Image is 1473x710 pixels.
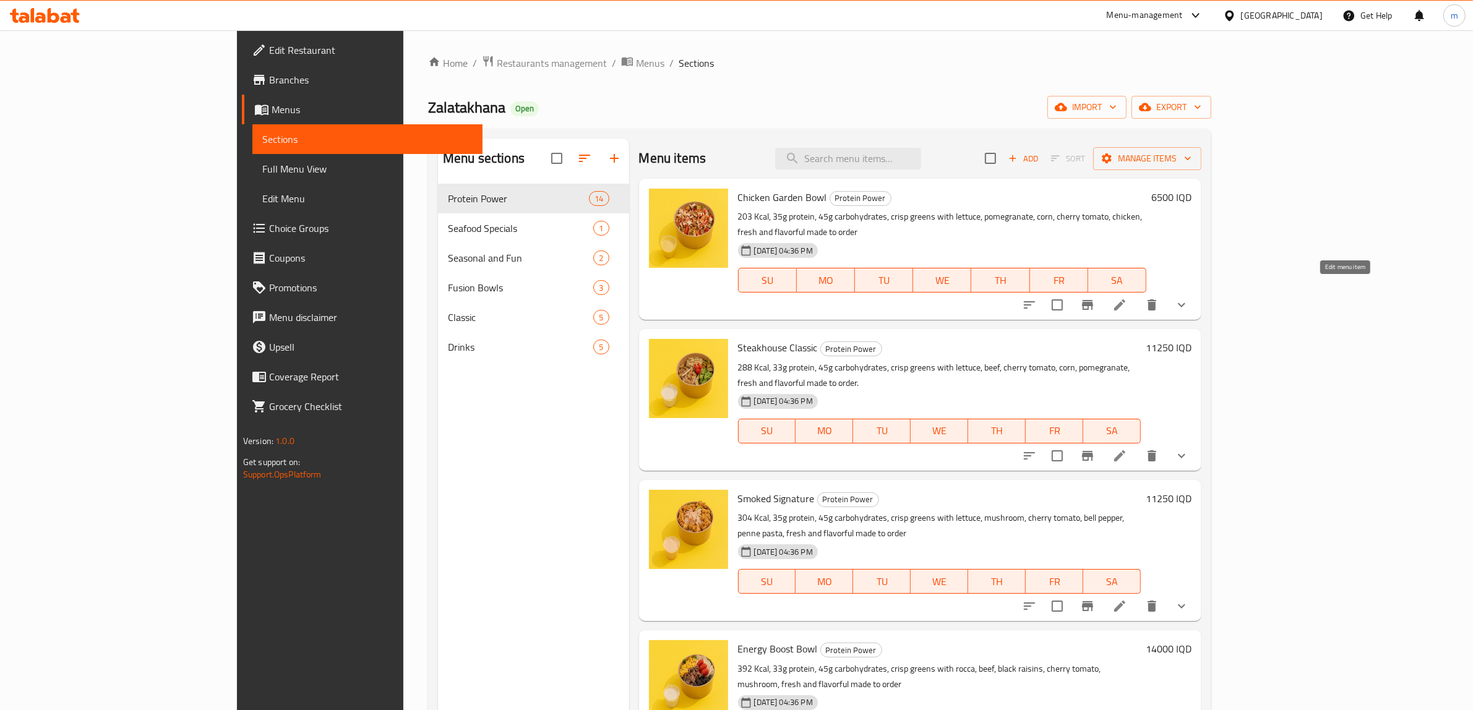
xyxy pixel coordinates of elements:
span: Add [1007,152,1040,166]
span: Protein Power [448,191,589,206]
div: Protein Power14 [438,184,629,213]
button: SU [738,569,796,594]
span: Classic [448,310,593,325]
button: show more [1167,441,1196,471]
span: Coupons [269,250,473,265]
span: Menus [636,56,664,71]
a: Grocery Checklist [242,391,483,421]
button: MO [796,419,853,443]
span: Fusion Bowls [448,280,593,295]
span: Seasonal and Fun [448,250,593,265]
span: TU [860,272,908,289]
button: TH [968,419,1026,443]
span: Promotions [269,280,473,295]
span: FR [1035,272,1083,289]
span: Version: [243,433,273,449]
div: Seafood Specials1 [438,213,629,243]
a: Promotions [242,273,483,302]
div: Seasonal and Fun2 [438,243,629,273]
span: Drinks [448,340,593,354]
span: Select section [977,145,1003,171]
div: [GEOGRAPHIC_DATA] [1241,9,1323,22]
img: Chicken Garden Bowl [649,189,728,268]
span: Open [510,103,539,114]
span: 1.0.0 [275,433,294,449]
button: SA [1088,268,1146,293]
div: Classic5 [438,302,629,332]
button: import [1047,96,1127,119]
h2: Menu items [639,149,706,168]
div: Protein Power [820,643,882,657]
div: Drinks5 [438,332,629,362]
span: Sections [679,56,714,71]
span: Select all sections [544,145,570,171]
p: 288 Kcal, 33g protein, 45g carbohydrates, crisp greens with lettuce, beef, cherry tomato, corn, p... [738,360,1141,391]
span: Upsell [269,340,473,354]
p: 392 Kcal, 33g protein, 45g carbohydrates, crisp greens with rocca, beef, black raisins, cherry to... [738,661,1141,692]
span: import [1057,100,1117,115]
div: items [589,191,609,206]
span: Protein Power [818,492,878,507]
span: TU [858,422,906,440]
div: items [593,340,609,354]
div: Protein Power [830,191,891,206]
span: Protein Power [830,191,891,205]
span: 1 [594,223,608,234]
a: Edit Menu [252,184,483,213]
span: FR [1031,573,1078,591]
span: Protein Power [821,342,882,356]
button: sort-choices [1015,290,1044,320]
span: Select to update [1044,443,1070,469]
button: TU [853,419,911,443]
span: Full Menu View [262,161,473,176]
button: delete [1137,290,1167,320]
span: Protein Power [821,643,882,657]
span: MO [802,272,850,289]
span: Smoked Signature [738,489,815,508]
a: Coverage Report [242,362,483,391]
span: Menus [272,102,473,117]
button: TU [855,268,913,293]
span: Sections [262,132,473,147]
button: FR [1030,268,1088,293]
span: MO [801,573,848,591]
img: Smoked Signature [649,490,728,569]
span: SA [1088,422,1136,440]
span: 5 [594,341,608,353]
a: Menu disclaimer [242,302,483,332]
a: Full Menu View [252,154,483,184]
span: WE [916,422,963,440]
button: WE [911,569,968,594]
a: Upsell [242,332,483,362]
span: Sort sections [570,143,599,173]
span: WE [918,272,966,289]
button: FR [1026,419,1083,443]
button: WE [913,268,971,293]
button: Branch-specific-item [1073,591,1102,621]
button: show more [1167,591,1196,621]
span: TU [858,573,906,591]
button: Branch-specific-item [1073,290,1102,320]
span: Edit Restaurant [269,43,473,58]
button: sort-choices [1015,591,1044,621]
span: TH [973,573,1021,591]
span: [DATE] 04:36 PM [749,696,818,708]
button: WE [911,419,968,443]
div: Open [510,101,539,116]
button: show more [1167,290,1196,320]
span: Get support on: [243,454,300,470]
span: Grocery Checklist [269,399,473,414]
svg: Show Choices [1174,448,1189,463]
img: Steakhouse Classic [649,339,728,418]
span: [DATE] 04:36 PM [749,245,818,257]
span: Select to update [1044,593,1070,619]
a: Branches [242,65,483,95]
button: MO [796,569,853,594]
button: delete [1137,441,1167,471]
div: Menu-management [1107,8,1183,23]
span: TH [976,272,1024,289]
p: 304 Kcal, 35g protein, 45g carbohydrates, crisp greens with lettuce, mushroom, cherry tomato, bel... [738,510,1141,541]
